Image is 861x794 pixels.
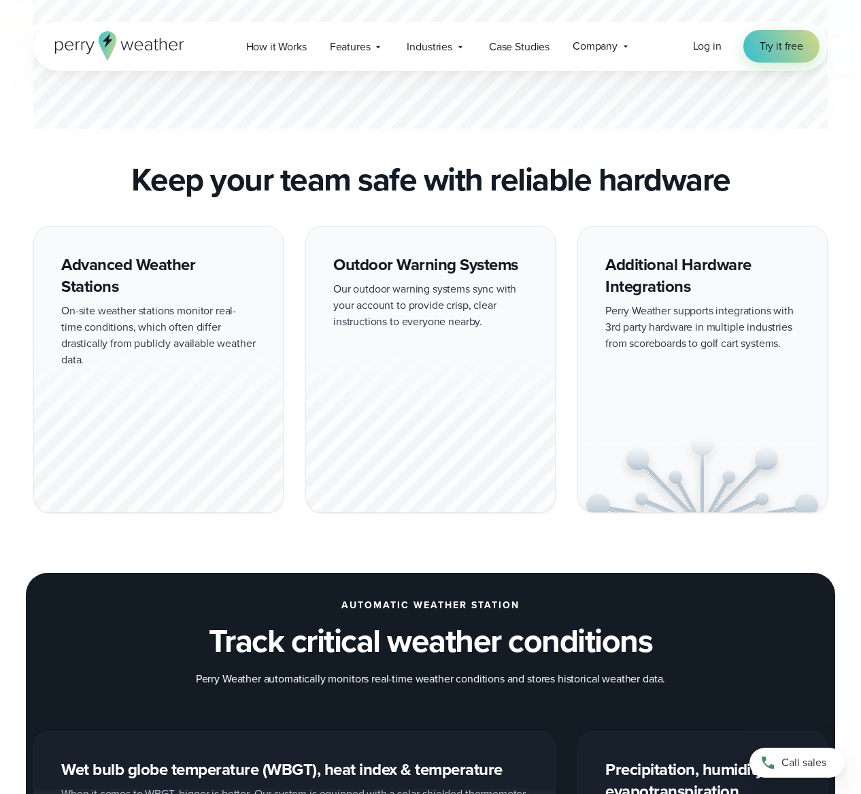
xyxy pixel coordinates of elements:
[749,748,845,778] a: Call sales
[760,38,803,54] span: Try it free
[330,39,371,55] span: Features
[246,39,307,55] span: How it Works
[573,38,618,54] span: Company
[209,622,653,660] h3: Track critical weather conditions
[407,39,452,55] span: Industries
[743,30,820,63] a: Try it free
[341,600,520,611] h2: AUTOMATIC WEATHER STATION
[781,755,826,771] span: Call sales
[693,38,722,54] a: Log in
[578,433,827,513] img: Integration-Light.svg
[489,39,550,55] span: Case Studies
[235,33,318,61] a: How it Works
[131,161,730,199] h2: Keep your team safe with reliable hardware
[196,671,666,687] p: Perry Weather automatically monitors real-time weather conditions and stores historical weather d...
[477,33,561,61] a: Case Studies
